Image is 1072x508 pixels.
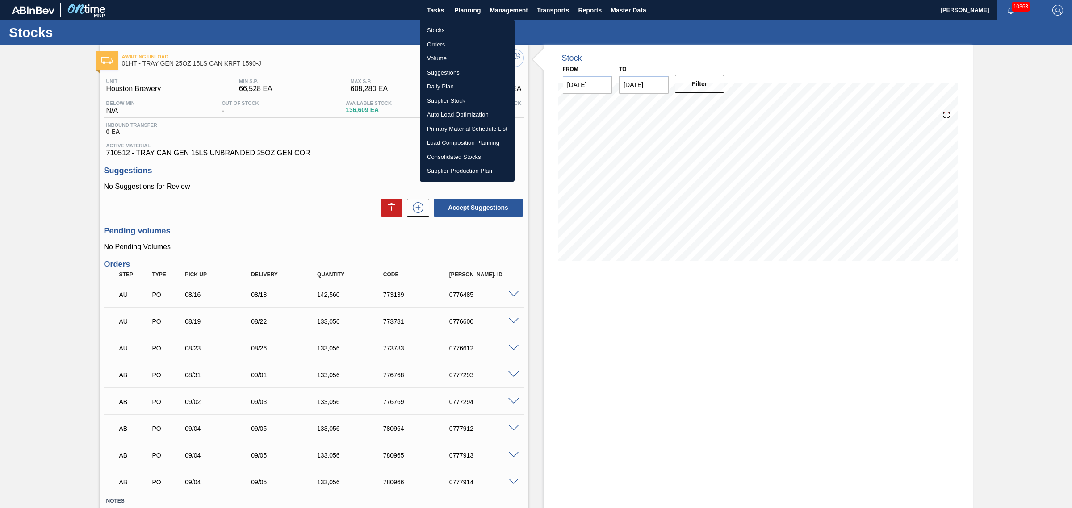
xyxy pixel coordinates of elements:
[420,150,515,164] a: Consolidated Stocks
[420,164,515,178] a: Supplier Production Plan
[420,51,515,66] a: Volume
[420,94,515,108] a: Supplier Stock
[420,23,515,37] a: Stocks
[420,108,515,122] a: Auto Load Optimization
[420,37,515,52] a: Orders
[420,122,515,136] a: Primary Material Schedule List
[420,136,515,150] a: Load Composition Planning
[420,66,515,80] a: Suggestions
[420,79,515,94] a: Daily Plan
